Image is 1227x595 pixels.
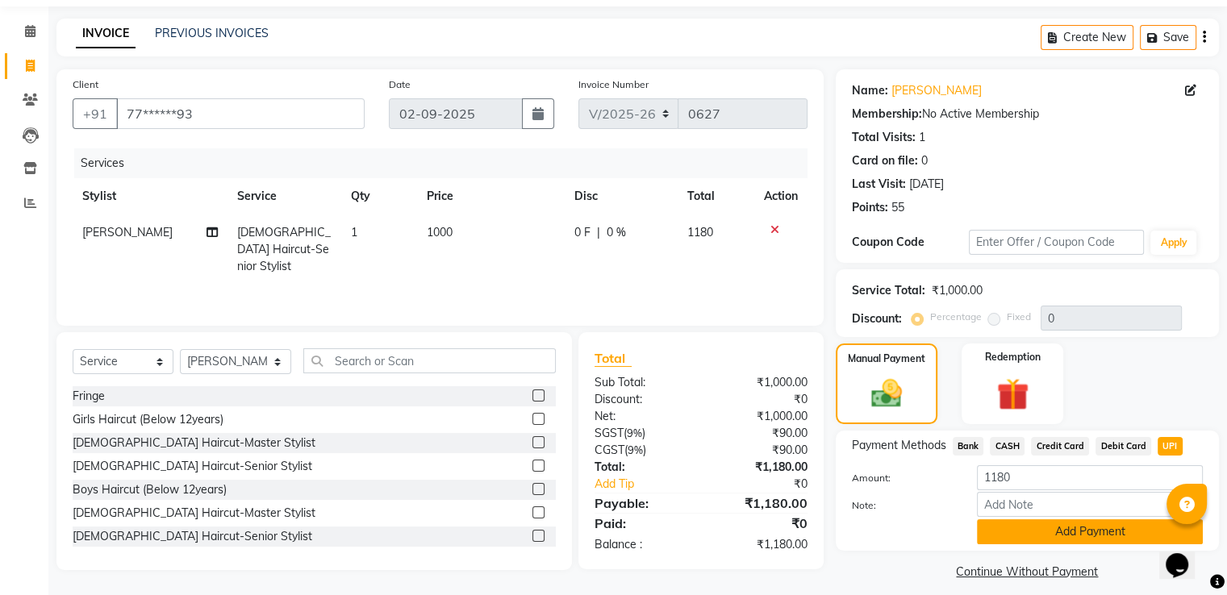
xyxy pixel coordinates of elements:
[701,459,820,476] div: ₹1,180.00
[607,224,626,241] span: 0 %
[582,476,720,493] a: Add Tip
[582,425,701,442] div: ( )
[987,374,1039,414] img: _gift.svg
[852,282,925,299] div: Service Total:
[73,458,312,475] div: [DEMOGRAPHIC_DATA] Haircut-Senior Stylist
[582,408,701,425] div: Net:
[852,129,916,146] div: Total Visits:
[930,310,982,324] label: Percentage
[701,374,820,391] div: ₹1,000.00
[701,425,820,442] div: ₹90.00
[701,442,820,459] div: ₹90.00
[595,350,632,367] span: Total
[891,82,982,99] a: [PERSON_NAME]
[582,536,701,553] div: Balance :
[597,224,600,241] span: |
[1159,531,1211,579] iframe: chat widget
[303,348,555,373] input: Search or Scan
[909,176,944,193] div: [DATE]
[73,98,118,129] button: +91
[82,225,173,239] span: [PERSON_NAME]
[578,77,649,92] label: Invoice Number
[73,435,315,451] div: [DEMOGRAPHIC_DATA] Haircut-Master Stylist
[73,528,312,545] div: [DEMOGRAPHIC_DATA] Haircut-Senior Stylist
[427,225,453,239] span: 1000
[582,442,701,459] div: ( )
[351,225,357,239] span: 1
[862,376,912,411] img: _cash.svg
[840,498,965,513] label: Note:
[969,230,1145,255] input: Enter Offer / Coupon Code
[1041,25,1133,50] button: Create New
[701,514,820,533] div: ₹0
[582,374,701,391] div: Sub Total:
[977,465,1203,490] input: Amount
[687,225,713,239] span: 1180
[701,536,820,553] div: ₹1,180.00
[701,493,820,513] div: ₹1,180.00
[73,77,98,92] label: Client
[932,282,983,299] div: ₹1,000.00
[76,19,136,48] a: INVOICE
[116,98,365,129] input: Search by Name/Mobile/Email/Code
[919,129,925,146] div: 1
[852,152,918,169] div: Card on file:
[582,391,701,408] div: Discount:
[1158,437,1183,456] span: UPI
[701,408,820,425] div: ₹1,000.00
[237,225,331,273] span: [DEMOGRAPHIC_DATA] Haircut-Senior Stylist
[852,310,902,327] div: Discount:
[1140,25,1196,50] button: Save
[582,514,701,533] div: Paid:
[1007,310,1031,324] label: Fixed
[565,178,678,214] th: Disc
[852,82,888,99] div: Name:
[582,493,701,513] div: Payable:
[73,411,223,428] div: Girls Haircut (Below 12years)
[891,199,904,216] div: 55
[701,391,820,408] div: ₹0
[73,388,105,405] div: Fringe
[627,426,642,439] span: 9%
[977,492,1203,517] input: Add Note
[73,178,227,214] th: Stylist
[74,148,820,178] div: Services
[341,178,417,214] th: Qty
[985,350,1041,364] label: Redemption
[840,471,965,485] label: Amount:
[389,77,411,92] label: Date
[1096,437,1151,456] span: Debit Card
[73,481,227,498] div: Boys Haircut (Below 12years)
[595,443,624,457] span: CGST
[595,426,624,440] span: SGST
[852,106,1203,123] div: No Active Membership
[628,443,643,456] span: 9%
[852,234,969,251] div: Coupon Code
[1031,437,1089,456] span: Credit Card
[227,178,341,214] th: Service
[953,437,984,456] span: Bank
[977,519,1203,544] button: Add Payment
[574,224,591,241] span: 0 F
[73,505,315,522] div: [DEMOGRAPHIC_DATA] Haircut-Master Stylist
[852,199,888,216] div: Points:
[582,459,701,476] div: Total:
[417,178,565,214] th: Price
[990,437,1025,456] span: CASH
[852,106,922,123] div: Membership:
[678,178,754,214] th: Total
[852,437,946,454] span: Payment Methods
[754,178,808,214] th: Action
[848,352,925,366] label: Manual Payment
[720,476,819,493] div: ₹0
[1150,231,1196,255] button: Apply
[852,176,906,193] div: Last Visit:
[839,564,1216,580] a: Continue Without Payment
[921,152,928,169] div: 0
[155,26,269,40] a: PREVIOUS INVOICES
